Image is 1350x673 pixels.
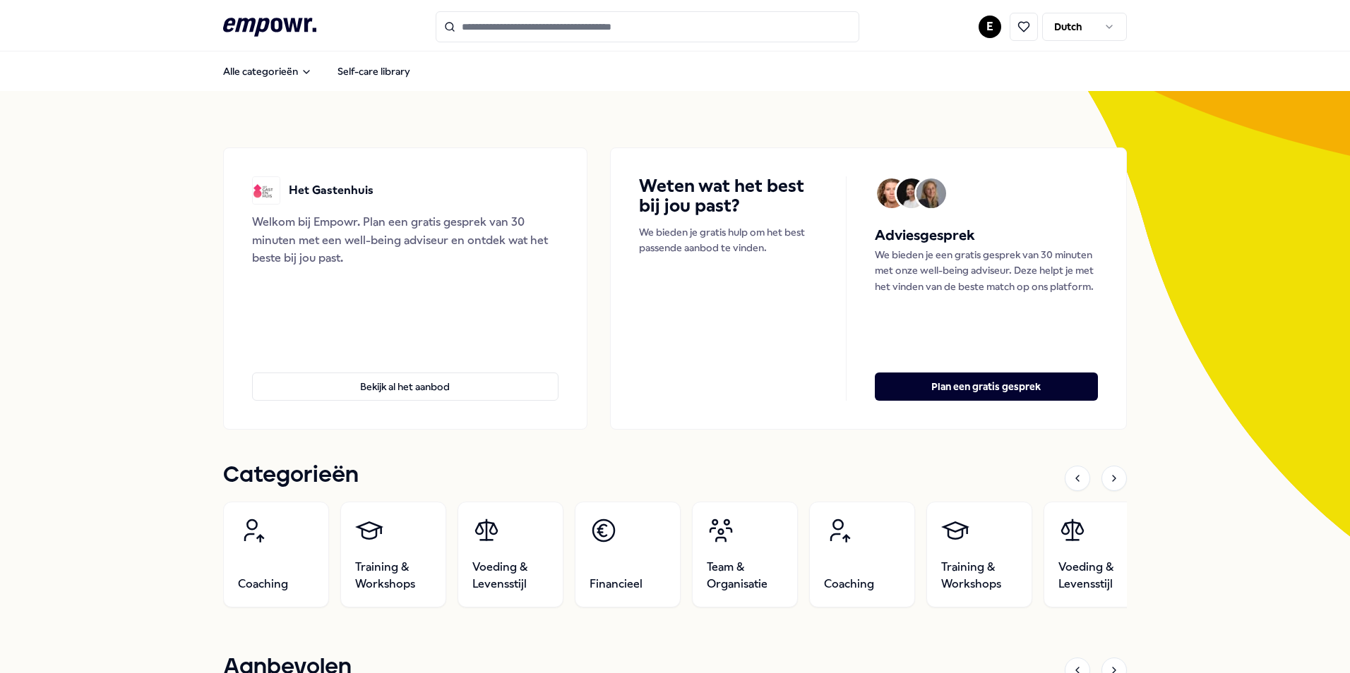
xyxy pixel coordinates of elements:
button: Plan een gratis gesprek [875,372,1098,401]
img: Avatar [897,178,926,208]
input: Search for products, categories or subcategories [436,11,859,42]
button: E [979,16,1001,38]
a: Self-care library [326,57,422,85]
a: Bekijk al het aanbod [252,350,558,401]
span: Voeding & Levensstijl [472,559,549,593]
img: Avatar [916,178,946,208]
a: Financieel [575,502,681,607]
h4: Weten wat het best bij jou past? [639,176,818,216]
span: Financieel [590,576,643,593]
div: Welkom bij Empowr. Plan een gratis gesprek van 30 minuten met een well-being adviseur en ontdek w... [252,213,558,267]
span: Coaching [824,576,874,593]
button: Alle categorieën [212,57,323,85]
span: Training & Workshops [941,559,1017,593]
p: Het Gastenhuis [289,181,374,200]
span: Coaching [238,576,288,593]
p: We bieden je een gratis gesprek van 30 minuten met onze well-being adviseur. Deze helpt je met he... [875,247,1098,294]
h1: Categorieën [223,458,359,493]
span: Voeding & Levensstijl [1058,559,1135,593]
a: Voeding & Levensstijl [458,502,563,607]
a: Coaching [809,502,915,607]
button: Bekijk al het aanbod [252,372,558,401]
a: Coaching [223,502,329,607]
a: Training & Workshops [926,502,1032,607]
a: Training & Workshops [340,502,446,607]
a: Team & Organisatie [692,502,798,607]
span: Team & Organisatie [707,559,783,593]
img: Het Gastenhuis [252,176,280,205]
p: We bieden je gratis hulp om het best passende aanbod te vinden. [639,224,818,256]
h5: Adviesgesprek [875,224,1098,247]
nav: Main [212,57,422,85]
a: Voeding & Levensstijl [1044,502,1149,607]
span: Training & Workshops [355,559,431,593]
img: Avatar [877,178,907,208]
